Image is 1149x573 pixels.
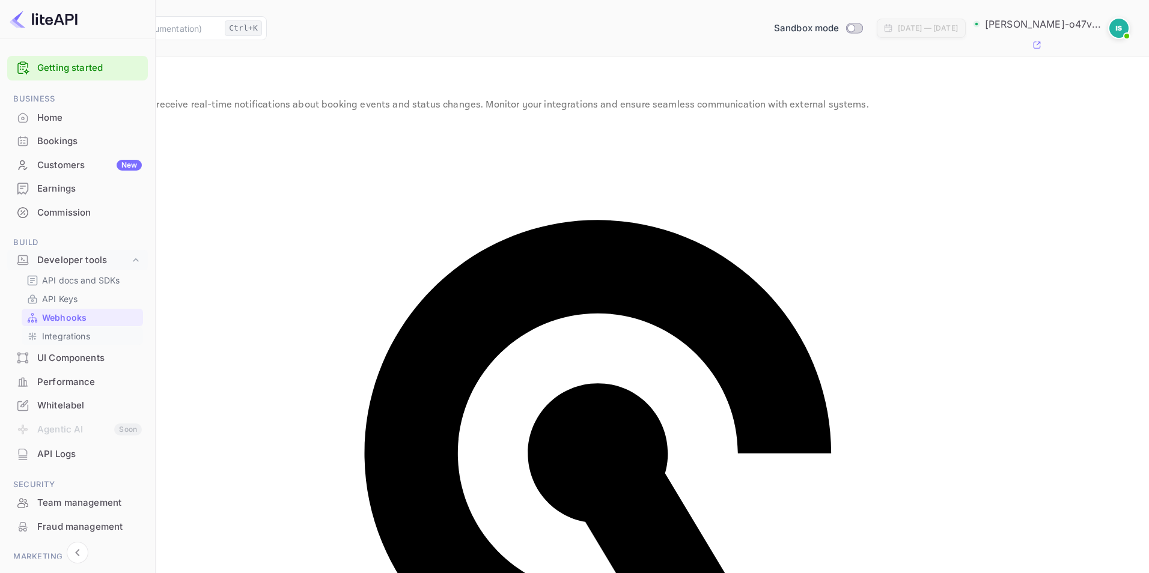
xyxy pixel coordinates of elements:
[26,330,138,342] a: Integrations
[42,311,87,324] p: Webhooks
[7,106,148,130] div: Home
[42,293,78,305] p: API Keys
[42,330,90,342] p: Integrations
[774,22,840,35] span: Sandbox mode
[37,206,142,220] div: Commission
[7,177,148,199] a: Earnings
[225,20,262,36] div: Ctrl+K
[7,347,148,370] div: UI Components
[67,542,88,563] button: Collapse navigation
[769,22,867,35] div: Switch to Production mode
[37,61,142,75] a: Getting started
[7,394,148,416] a: Whitelabel
[37,253,130,267] div: Developer tools
[7,443,148,466] div: API Logs
[37,135,142,148] div: Bookings
[7,491,148,515] div: Team management
[26,274,138,286] a: API docs and SDKs
[7,130,148,153] div: Bookings
[42,274,120,286] p: API docs and SDKs
[7,550,148,563] span: Marketing
[7,236,148,249] span: Build
[7,515,148,539] div: Fraud management
[14,71,1135,95] p: Webhooks
[985,17,1101,31] p: [PERSON_NAME]-o47v...
[7,177,148,201] div: Earnings
[22,290,143,308] div: API Keys
[7,92,148,106] span: Business
[37,520,142,534] div: Fraud management
[37,375,142,389] div: Performance
[37,496,142,510] div: Team management
[898,23,958,34] div: [DATE] — [DATE]
[22,271,143,289] div: API docs and SDKs
[7,491,148,514] a: Team management
[7,443,148,465] a: API Logs
[7,515,148,538] a: Fraud management
[37,351,142,365] div: UI Components
[37,447,142,461] div: API Logs
[26,311,138,324] a: Webhooks
[7,154,148,177] div: CustomersNew
[117,160,142,171] div: New
[7,347,148,369] a: UI Components
[37,182,142,196] div: Earnings
[7,106,148,129] a: Home
[22,309,143,326] div: Webhooks
[7,394,148,417] div: Whitelabel
[26,293,138,305] a: API Keys
[7,371,148,394] div: Performance
[7,154,148,176] a: CustomersNew
[7,371,148,393] a: Performance
[7,201,148,225] div: Commission
[7,201,148,223] a: Commission
[22,327,143,345] div: Integrations
[37,111,142,125] div: Home
[7,130,148,152] a: Bookings
[7,56,148,80] div: Getting started
[1109,19,1129,38] img: Ishita Srivastava
[14,98,1135,112] p: Register webhook endpoints to receive real-time notifications about booking events and status cha...
[7,478,148,491] span: Security
[37,159,142,172] div: Customers
[10,10,78,29] img: LiteAPI logo
[37,399,142,413] div: Whitelabel
[7,250,148,271] div: Developer tools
